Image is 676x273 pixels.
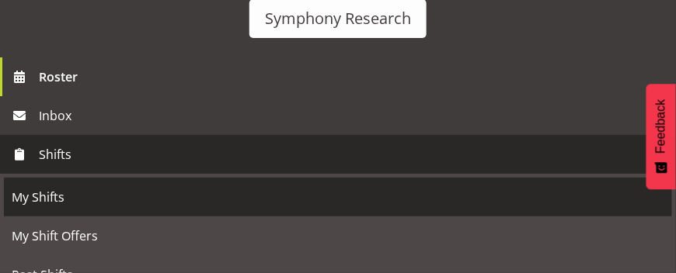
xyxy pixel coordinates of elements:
a: My Shift Offers [4,216,672,255]
button: Feedback - Show survey [646,84,676,189]
a: My Shifts [4,178,672,216]
span: Feedback [654,99,668,154]
span: Roster [39,65,668,88]
span: Inbox [39,104,668,127]
span: My Shift Offers [12,224,664,247]
div: Symphony Research [265,7,411,30]
span: Shifts [39,143,645,166]
span: My Shifts [12,185,664,209]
